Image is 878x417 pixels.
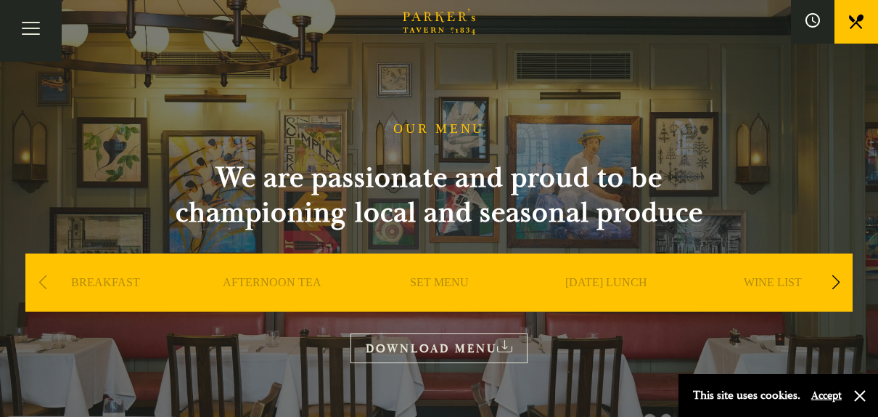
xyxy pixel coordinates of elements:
div: 3 / 9 [359,254,519,355]
a: SET MENU [410,275,469,333]
button: Close and accept [853,389,867,403]
div: 1 / 9 [25,254,185,355]
div: Previous slide [33,267,52,299]
a: BREAKFAST [71,275,140,333]
div: 4 / 9 [526,254,686,355]
a: DOWNLOAD MENU [350,333,528,363]
h1: OUR MENU [393,121,485,137]
button: Accept [811,389,842,402]
a: WINE LIST [744,275,802,333]
h2: We are passionate and proud to be championing local and seasonal produce [149,161,729,230]
p: This site uses cookies. [693,385,800,406]
div: 2 / 9 [192,254,352,355]
div: 5 / 9 [693,254,853,355]
a: AFTERNOON TEA [223,275,321,333]
a: [DATE] LUNCH [565,275,647,333]
div: Next slide [826,267,845,299]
